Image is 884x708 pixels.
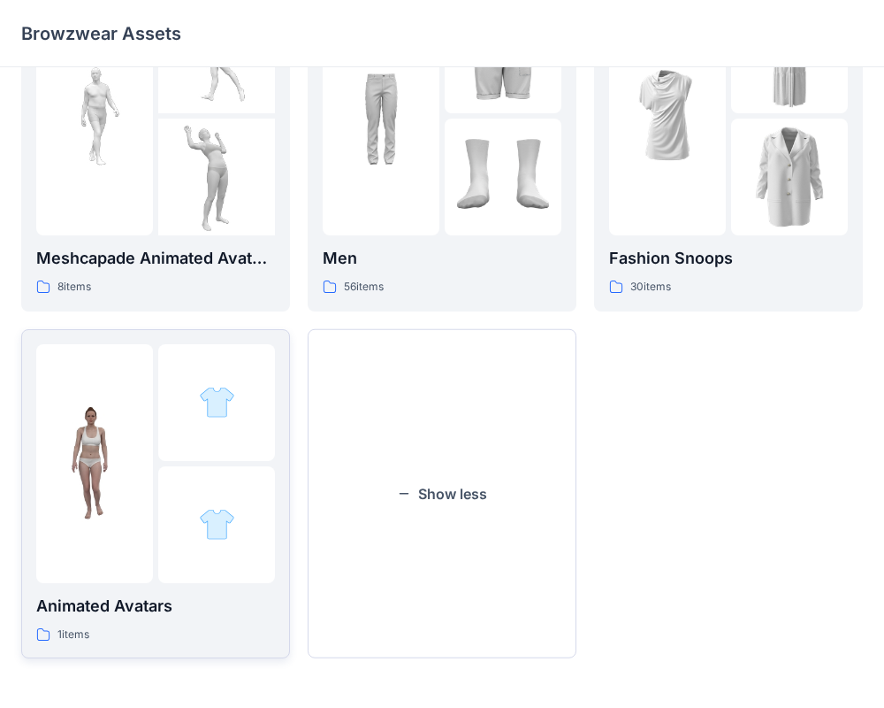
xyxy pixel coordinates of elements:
p: 8 items [57,278,91,296]
img: folder 1 [36,58,153,174]
img: folder 3 [731,119,848,235]
img: folder 3 [445,119,561,235]
a: folder 1folder 2folder 3Animated Avatars1items [21,329,290,659]
p: Meshcapade Animated Avatars [36,246,275,271]
p: Animated Avatars [36,594,275,619]
img: folder 2 [199,384,235,420]
img: folder 1 [323,58,439,174]
p: 30 items [630,278,671,296]
img: folder 3 [158,119,275,235]
p: Browzwear Assets [21,21,181,46]
img: folder 1 [609,58,726,174]
p: 1 items [57,626,89,644]
button: Show less [308,329,576,659]
img: folder 1 [36,405,153,522]
img: folder 3 [199,506,235,543]
p: Fashion Snoops [609,246,848,271]
p: Men [323,246,561,271]
p: 56 items [344,278,384,296]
